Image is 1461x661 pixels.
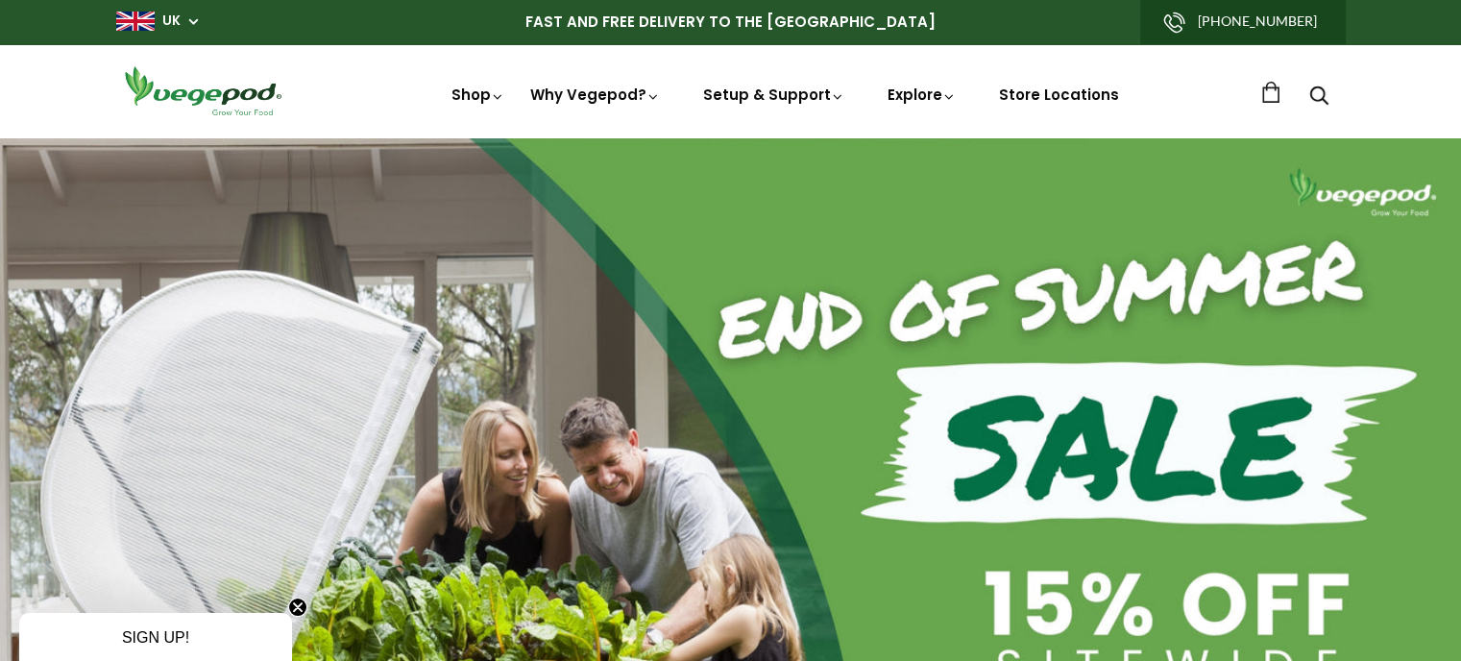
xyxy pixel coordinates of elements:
[703,85,845,105] a: Setup & Support
[288,598,307,617] button: Close teaser
[1309,87,1328,108] a: Search
[19,613,292,661] div: SIGN UP!Close teaser
[116,12,155,31] img: gb_large.png
[999,85,1119,105] a: Store Locations
[122,629,189,646] span: SIGN UP!
[162,12,181,31] a: UK
[116,63,289,118] img: Vegepod
[530,85,661,105] a: Why Vegepod?
[451,85,505,105] a: Shop
[888,85,957,105] a: Explore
